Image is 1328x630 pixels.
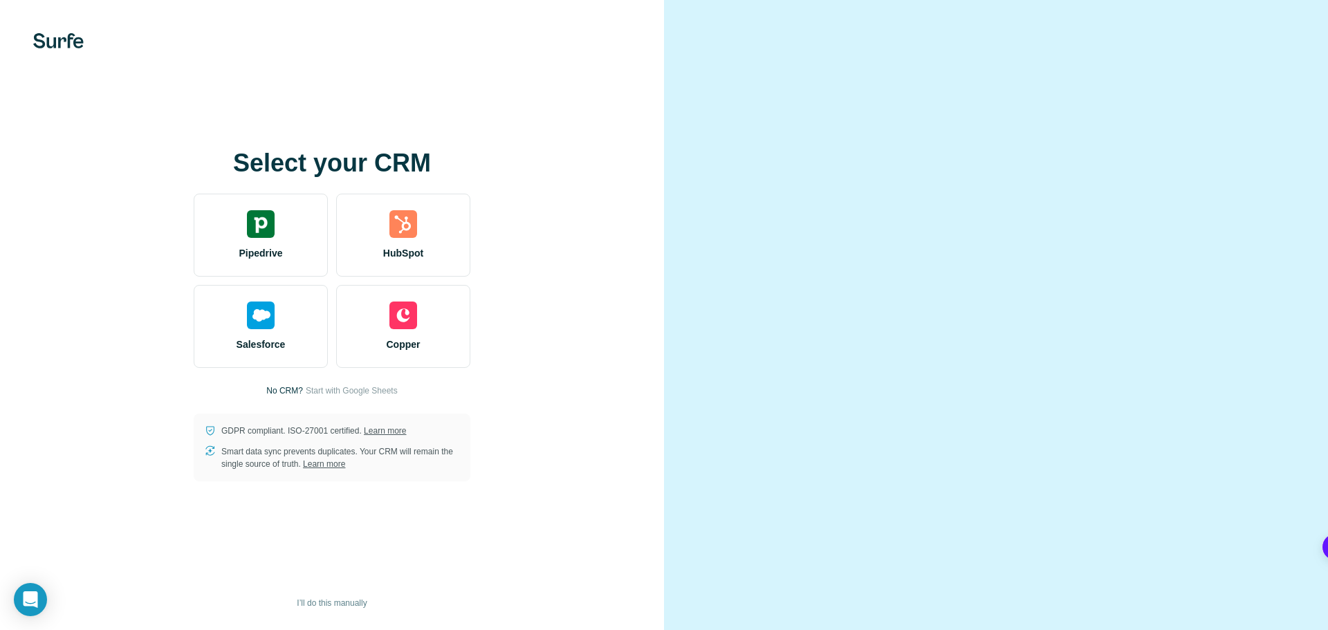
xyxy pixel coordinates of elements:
span: Salesforce [237,337,286,351]
p: No CRM? [266,385,303,397]
span: HubSpot [383,246,423,260]
span: Pipedrive [239,246,282,260]
span: Copper [387,337,421,351]
img: pipedrive's logo [247,210,275,238]
img: Surfe's logo [33,33,84,48]
p: Smart data sync prevents duplicates. Your CRM will remain the single source of truth. [221,445,459,470]
img: copper's logo [389,302,417,329]
button: Start with Google Sheets [306,385,398,397]
p: GDPR compliant. ISO-27001 certified. [221,425,406,437]
h1: Select your CRM [194,149,470,177]
a: Learn more [364,426,406,436]
a: Learn more [303,459,345,469]
img: salesforce's logo [247,302,275,329]
div: Open Intercom Messenger [14,583,47,616]
img: hubspot's logo [389,210,417,238]
button: I’ll do this manually [287,593,376,613]
span: I’ll do this manually [297,597,367,609]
